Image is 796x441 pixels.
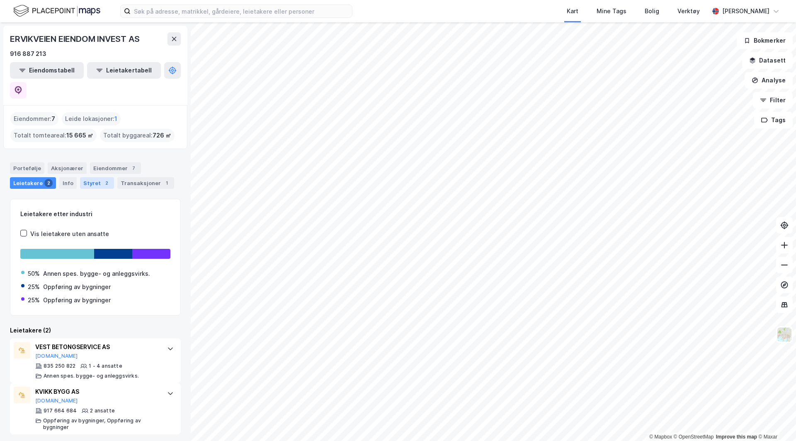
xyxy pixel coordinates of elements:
button: Analyse [745,72,793,89]
span: 726 ㎡ [153,130,171,140]
div: 2 ansatte [90,407,115,414]
div: Info [59,177,77,189]
a: OpenStreetMap [674,434,714,440]
div: Styret [80,177,114,189]
button: Tags [754,112,793,128]
div: Eiendommer [90,162,141,174]
div: Kart [567,6,578,16]
div: Vis leietakere uten ansatte [30,229,109,239]
div: Leietakere (2) [10,325,181,335]
div: VEST BETONGSERVICE AS [35,342,159,352]
a: Improve this map [716,434,757,440]
a: Mapbox [649,434,672,440]
img: logo.f888ab2527a4732fd821a326f86c7f29.svg [13,4,100,18]
button: [DOMAIN_NAME] [35,398,78,404]
iframe: Chat Widget [755,401,796,441]
div: Bolig [645,6,659,16]
div: KVIKK BYGG AS [35,387,159,397]
div: [PERSON_NAME] [722,6,769,16]
div: 2 [102,179,111,187]
div: Portefølje [10,162,44,174]
div: Oppføring av bygninger [43,295,111,305]
div: 25% [28,282,40,292]
div: Oppføring av bygninger, Oppføring av bygninger [43,417,159,431]
div: Leietakere [10,177,56,189]
div: Leide lokasjoner : [62,112,121,125]
div: Eiendommer : [10,112,58,125]
div: Annen spes. bygge- og anleggsvirks. [43,269,150,279]
div: Annen spes. bygge- og anleggsvirks. [44,373,139,379]
div: 25% [28,295,40,305]
button: Bokmerker [737,32,793,49]
button: [DOMAIN_NAME] [35,353,78,359]
div: 917 664 684 [44,407,77,414]
div: Totalt tomteareal : [10,129,97,142]
div: 7 [129,164,138,172]
div: 1 [163,179,171,187]
div: Kontrollprogram for chat [755,401,796,441]
span: 15 665 ㎡ [66,130,93,140]
div: ERVIKVEIEN EIENDOM INVEST AS [10,32,141,46]
div: Aksjonærer [48,162,87,174]
span: 1 [114,114,117,124]
div: Totalt byggareal : [100,129,175,142]
button: Datasett [742,52,793,69]
div: 50% [28,269,40,279]
div: Transaksjoner [117,177,174,189]
div: 835 250 822 [44,363,75,369]
div: Leietakere etter industri [20,209,170,219]
div: Oppføring av bygninger [43,282,111,292]
button: Leietakertabell [87,62,161,79]
input: Søk på adresse, matrikkel, gårdeiere, leietakere eller personer [131,5,352,17]
div: Verktøy [677,6,700,16]
div: 916 887 213 [10,49,46,59]
div: 2 [44,179,53,187]
span: 7 [51,114,55,124]
button: Filter [753,92,793,108]
img: Z [777,327,792,342]
div: 1 - 4 ansatte [89,363,122,369]
div: Mine Tags [597,6,626,16]
button: Eiendomstabell [10,62,84,79]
